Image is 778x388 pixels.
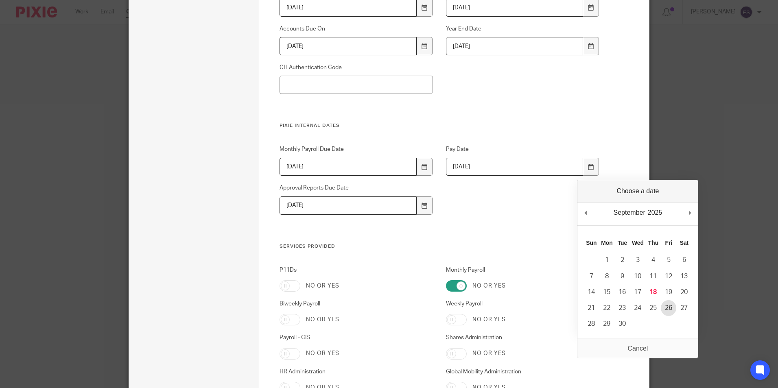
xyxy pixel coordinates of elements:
[599,252,614,268] button: 1
[280,122,600,129] h3: Pixie Internal Dates
[306,316,339,324] label: No or yes
[645,268,661,284] button: 11
[446,25,600,33] label: Year End Date
[280,184,433,192] label: Approval Reports Due Date
[614,316,630,332] button: 30
[661,252,676,268] button: 5
[306,349,339,357] label: No or yes
[446,266,600,274] label: Monthly Payroll
[676,300,692,316] button: 27
[612,207,647,219] div: September
[280,368,433,376] label: HR Administration
[614,284,630,300] button: 16
[676,252,692,268] button: 6
[630,268,645,284] button: 10
[280,145,433,153] label: Monthly Payroll Due Date
[280,300,433,308] label: Biweekly Payroll
[280,334,433,342] label: Payroll - CIS
[472,349,506,357] label: No or yes
[632,240,644,246] abbr: Wednesday
[446,158,583,176] input: Use the arrow keys to pick a date
[472,316,506,324] label: No or yes
[583,300,599,316] button: 21
[280,63,433,72] label: CH Authentication Code
[601,240,612,246] abbr: Monday
[648,240,658,246] abbr: Thursday
[645,284,661,300] button: 18
[446,368,600,376] label: Global Mobility Administration
[645,300,661,316] button: 25
[614,300,630,316] button: 23
[583,268,599,284] button: 7
[306,282,339,290] label: No or yes
[583,284,599,300] button: 14
[630,252,645,268] button: 3
[446,145,600,153] label: Pay Date
[280,37,417,55] input: YYYY-MM-DD
[630,300,645,316] button: 24
[280,266,433,274] label: P11Ds
[446,334,600,342] label: Shares Administration
[446,300,600,308] label: Weekly Payroll
[680,240,689,246] abbr: Saturday
[472,282,506,290] label: No or yes
[686,207,694,219] button: Next Month
[661,284,676,300] button: 19
[645,252,661,268] button: 4
[614,268,630,284] button: 9
[676,284,692,300] button: 20
[647,207,664,219] div: 2025
[665,240,673,246] abbr: Friday
[581,207,590,219] button: Previous Month
[280,243,600,250] h3: Services Provided
[614,252,630,268] button: 2
[280,158,417,176] input: YYYY-MM-DD
[446,37,583,55] input: YYYY-MM-DD
[583,316,599,332] button: 28
[661,300,676,316] button: 26
[630,284,645,300] button: 17
[599,268,614,284] button: 8
[676,268,692,284] button: 13
[586,240,597,246] abbr: Sunday
[599,300,614,316] button: 22
[599,316,614,332] button: 29
[280,25,433,33] label: Accounts Due On
[599,284,614,300] button: 15
[618,240,627,246] abbr: Tuesday
[280,196,417,215] input: YYYY-MM-DD
[661,268,676,284] button: 12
